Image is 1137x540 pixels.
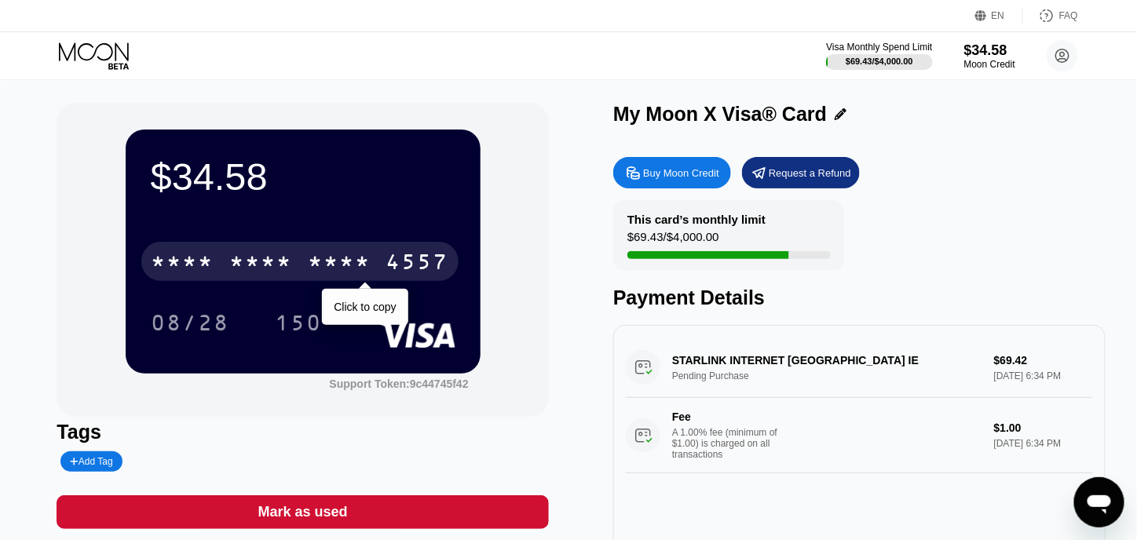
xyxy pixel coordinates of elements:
[334,301,396,313] div: Click to copy
[386,251,449,276] div: 4557
[672,427,790,460] div: A 1.00% fee (minimum of $1.00) is charged on all transactions
[992,10,1005,21] div: EN
[151,155,455,199] div: $34.58
[643,166,719,180] div: Buy Moon Credit
[139,303,241,342] div: 08/28
[1074,477,1124,527] iframe: Mesajlaşma penceresini başlatma düğmesi
[258,503,348,521] div: Mark as used
[57,495,549,529] div: Mark as used
[627,230,719,251] div: $69.43 / $4,000.00
[1023,8,1078,24] div: FAQ
[275,312,322,337] div: 150
[330,378,469,390] div: Support Token: 9c44745f42
[613,103,827,126] div: My Moon X Visa® Card
[627,213,766,226] div: This card’s monthly limit
[964,42,1015,59] div: $34.58
[826,42,932,70] div: Visa Monthly Spend Limit$69.43/$4,000.00
[60,451,122,472] div: Add Tag
[613,286,1106,309] div: Payment Details
[1059,10,1078,21] div: FAQ
[263,303,334,342] div: 150
[626,398,1093,473] div: FeeA 1.00% fee (minimum of $1.00) is charged on all transactions$1.00[DATE] 6:34 PM
[994,438,1093,449] div: [DATE] 6:34 PM
[70,456,112,467] div: Add Tag
[994,421,1093,434] div: $1.00
[964,42,1015,70] div: $34.58Moon Credit
[672,410,782,423] div: Fee
[826,42,932,53] div: Visa Monthly Spend Limit
[151,312,229,337] div: 08/28
[742,157,860,188] div: Request a Refund
[57,421,549,443] div: Tags
[613,157,731,188] div: Buy Moon Credit
[769,166,851,180] div: Request a Refund
[964,59,1015,70] div: Moon Credit
[330,378,469,390] div: Support Token:9c44745f42
[846,57,913,66] div: $69.43 / $4,000.00
[975,8,1023,24] div: EN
